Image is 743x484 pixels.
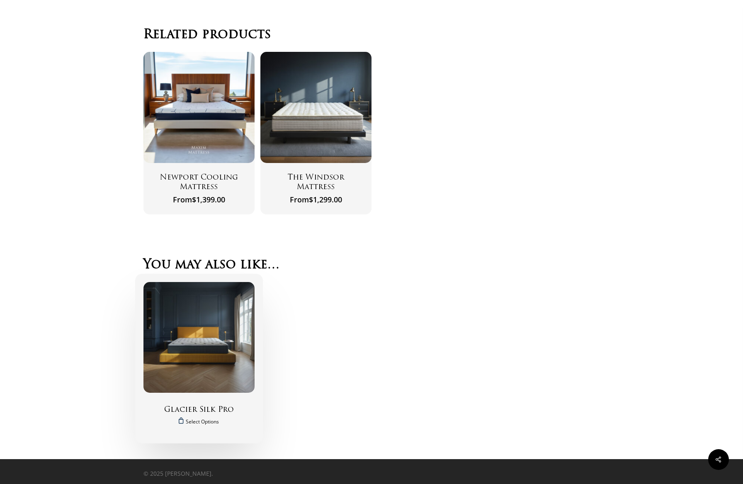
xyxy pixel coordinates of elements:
[154,193,244,204] span: From
[143,27,600,44] h2: Related products
[192,195,225,204] bdi: 1,399.00
[143,282,255,393] img: Glacier Silk Pro
[179,417,219,424] a: Select options for “Glacier Silk Pro”
[271,173,361,193] a: The Windsor Mattress
[271,193,361,204] span: From
[192,195,196,204] span: $
[186,416,219,427] span: Select options
[143,52,255,163] img: Newport Cooling Mattress
[154,406,244,416] a: Glacier Silk Pro
[154,173,244,193] a: Newport Cooling Mattress
[309,195,342,204] bdi: 1,299.00
[260,52,371,163] img: Windsor In Studio
[260,52,371,163] a: The Windsor Mattress
[143,257,600,274] h2: You may also like…
[309,195,313,204] span: $
[143,469,328,478] p: © 2025 [PERSON_NAME].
